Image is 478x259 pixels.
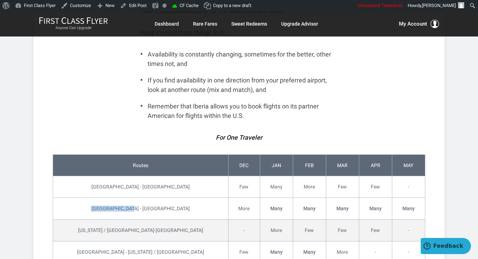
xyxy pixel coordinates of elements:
button: My Account [399,20,439,28]
td: [GEOGRAPHIC_DATA] - [GEOGRAPHIC_DATA] [53,198,228,220]
td: [US_STATE] / [GEOGRAPHIC_DATA]-[GEOGRAPHIC_DATA] [53,219,228,241]
strong: Many [303,249,316,255]
small: Anyone Can Upgrade [39,26,108,31]
td: DEC [228,154,260,176]
a: Upgrade Advisor [281,18,318,30]
td: Routes [53,154,228,176]
strong: Many [336,206,349,211]
td: - [392,219,425,241]
td: - [392,176,425,198]
span: Unsuspend Transients [357,3,402,8]
td: MAR [326,154,359,176]
td: MAY [392,154,425,176]
img: First Class Flyer [39,17,108,24]
td: More [228,198,260,220]
strong: Many [402,206,415,211]
li: If you find availability in one direction from your preferred airport, look at another route (mix... [141,75,337,94]
td: JAN [260,154,293,176]
em: For One Traveler [216,134,262,141]
strong: Many [369,206,382,211]
a: Dashboard [155,18,179,30]
td: [GEOGRAPHIC_DATA] - [GEOGRAPHIC_DATA] [53,176,228,198]
td: Few [359,219,392,241]
td: APR [359,154,392,176]
strong: Many [303,206,316,211]
span: [PERSON_NAME] [422,3,456,8]
td: FEB [293,154,326,176]
td: Few [228,176,260,198]
li: Availability is constantly changing, sometimes for the better, other times not, and [141,49,337,68]
td: More [260,219,293,241]
iframe: Opens a widget where you can find more information [421,238,471,255]
td: - [228,219,260,241]
td: Few [359,176,392,198]
td: Few [326,219,359,241]
li: Remember that Iberia allows you to book flights on its partner American for flights within the U.S. [141,101,337,120]
strong: Many [270,206,283,211]
td: Few [326,176,359,198]
td: Many [260,176,293,198]
a: Sweet Redeems [231,18,267,30]
strong: Many [270,249,283,255]
a: Rare Fares [193,18,217,30]
span: My Account [399,20,427,28]
a: First Class FlyerAnyone Can Upgrade [39,17,108,31]
td: Few [293,219,326,241]
td: More [293,176,326,198]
